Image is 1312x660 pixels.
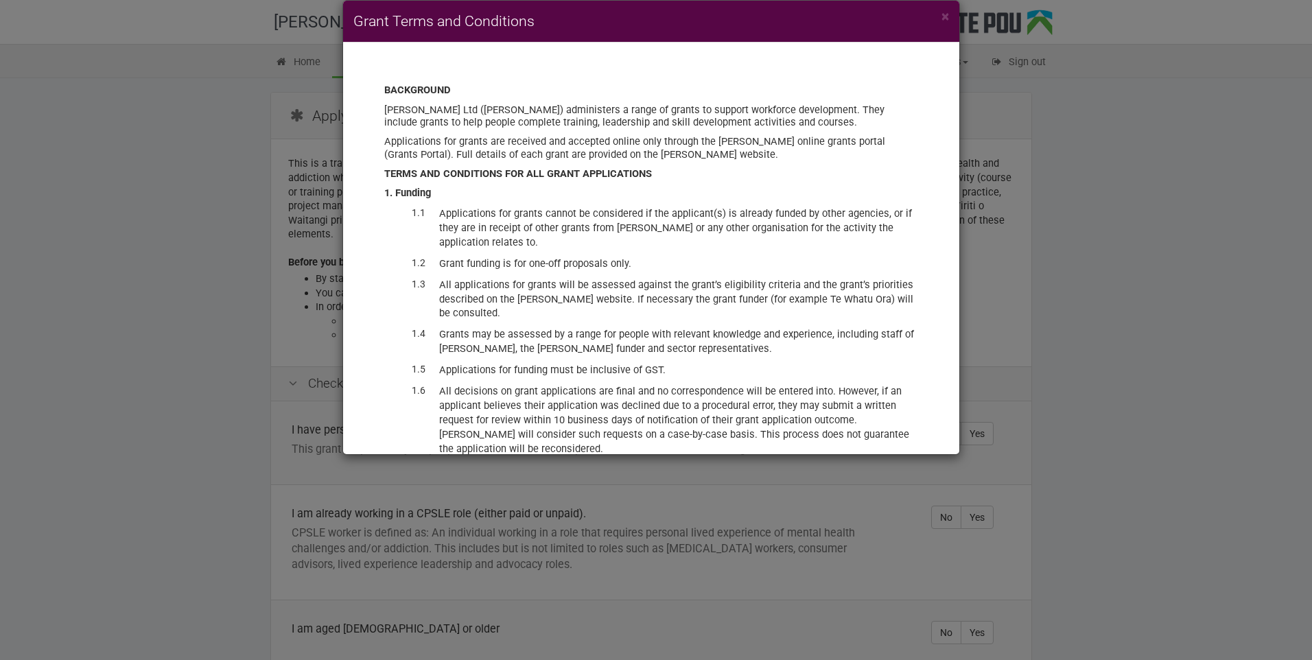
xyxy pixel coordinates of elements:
[384,363,425,377] dt: 1.5
[439,257,918,271] dd: Grant funding is for one-off proposals only.
[384,207,425,220] dt: 1.1
[384,257,425,270] dt: 1.2
[384,104,918,129] p: [PERSON_NAME] Ltd ([PERSON_NAME]) administers a range of grants to support workforce development....
[384,135,918,161] p: Applications for grants are received and accepted online only through the [PERSON_NAME] online gr...
[384,278,425,292] dt: 1.3
[384,84,918,96] div: BACKGROUND
[439,278,918,321] dd: All applications for grants will be assessed against the grant’s eligibility criteria and the gra...
[439,384,918,456] dd: All decisions on grant applications are final and no correspondence will be entered into. However...
[353,11,949,32] h4: Grant Terms and Conditions
[439,363,918,377] dd: Applications for funding must be inclusive of GST.
[384,327,425,341] dt: 1.4
[439,207,918,250] dd: Applications for grants cannot be considered if the applicant(s) is already funded by other agenc...
[439,327,918,356] dd: Grants may be assessed by a range for people with relevant knowledge and experience, including st...
[941,8,949,25] span: ×
[384,167,918,180] div: TERMS AND CONDITIONS FOR ALL GRANT APPLICATIONS
[941,10,949,24] button: Close
[384,187,918,199] div: 1. Funding
[384,384,425,398] dt: 1.6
